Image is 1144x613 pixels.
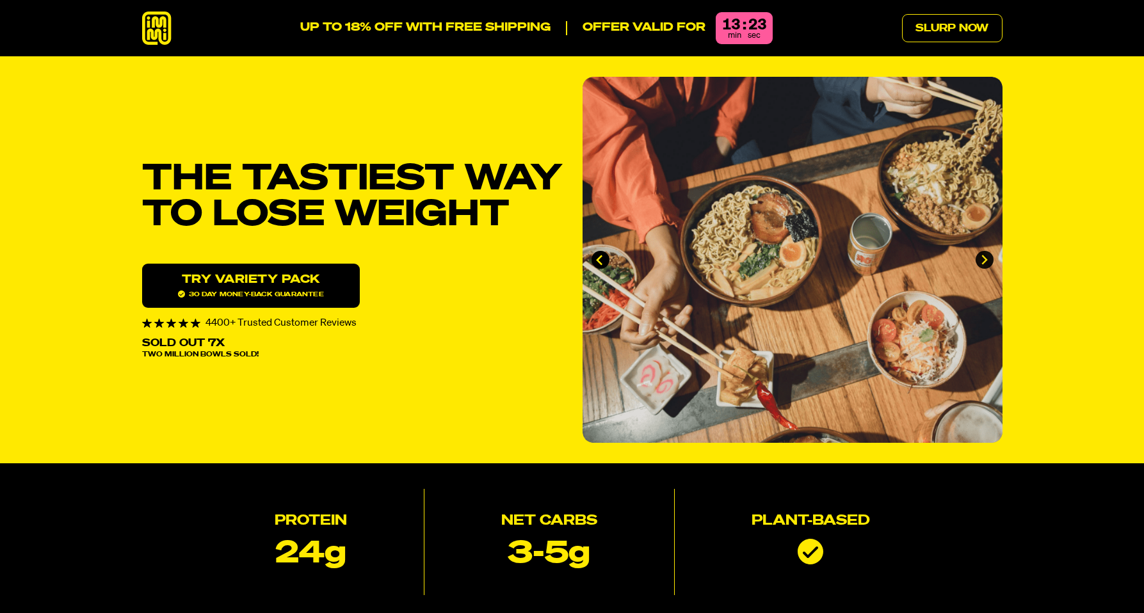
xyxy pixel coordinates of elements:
[748,17,766,33] div: 23
[178,291,324,298] span: 30 day money-back guarantee
[976,251,994,269] button: Next slide
[728,31,741,40] span: min
[142,338,225,349] p: Sold Out 7X
[142,351,259,358] span: Two Million Bowls Sold!
[752,514,870,529] h2: Plant-based
[748,31,761,40] span: sec
[902,14,1003,42] a: Slurp Now
[583,77,1003,443] div: immi slideshow
[508,539,590,569] p: 3-5g
[743,17,746,33] div: :
[300,21,551,35] p: UP TO 18% OFF WITH FREE SHIPPING
[566,21,705,35] p: Offer valid for
[142,161,562,233] h1: THE TASTIEST WAY TO LOSE WEIGHT
[6,555,120,607] iframe: Marketing Popup
[592,251,609,269] button: Previous slide
[722,17,740,33] div: 13
[275,514,347,529] h2: Protein
[142,318,562,328] div: 4400+ Trusted Customer Reviews
[583,77,1003,443] li: 3 of 4
[501,514,597,529] h2: Net Carbs
[275,539,346,569] p: 24g
[142,264,360,308] a: Try variety Pack30 day money-back guarantee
